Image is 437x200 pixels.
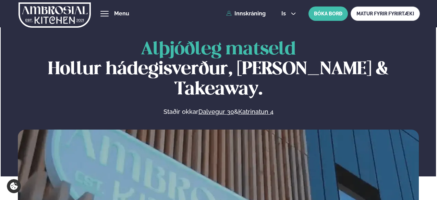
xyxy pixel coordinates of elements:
h1: Hollur hádegisverður, [PERSON_NAME] & Takeaway. [18,40,419,99]
button: hamburger [100,10,109,18]
p: Staðir okkar & [89,108,348,116]
a: Dalvegur 30 [198,108,234,116]
a: Katrinatun 4 [238,108,274,116]
button: BÓKA BORÐ [308,6,348,21]
span: is [281,11,288,16]
img: logo [19,1,91,29]
span: Alþjóðleg matseld [141,41,296,58]
a: Cookie settings [7,179,21,193]
a: MATUR FYRIR FYRIRTÆKI [351,6,420,21]
button: is [276,11,302,16]
a: Innskráning [226,11,266,17]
